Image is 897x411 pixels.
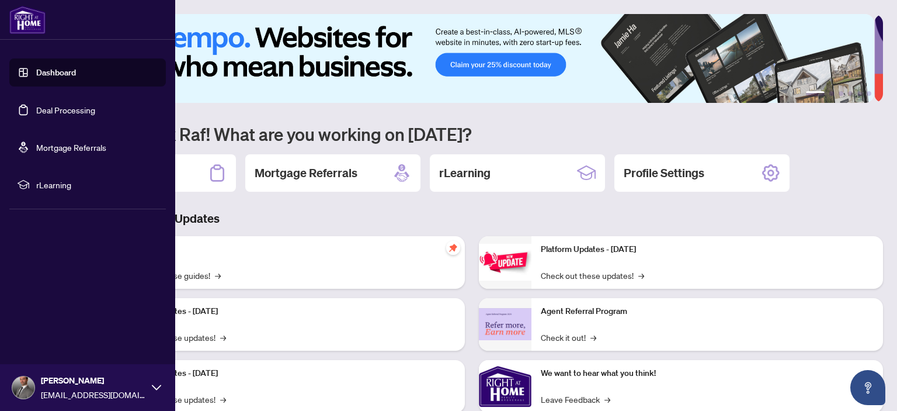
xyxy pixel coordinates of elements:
[12,377,34,399] img: Profile Icon
[541,305,874,318] p: Agent Referral Program
[857,91,862,96] button: 5
[36,178,158,191] span: rLearning
[604,393,610,406] span: →
[839,91,843,96] button: 3
[61,14,874,103] img: Slide 0
[446,241,460,255] span: pushpin
[61,123,883,145] h1: Welcome back Raf! What are you working on [DATE]?
[41,388,146,401] span: [EMAIL_ADDRESS][DOMAIN_NAME]
[220,331,226,344] span: →
[541,243,874,256] p: Platform Updates - [DATE]
[36,142,106,153] a: Mortgage Referrals
[848,91,853,96] button: 4
[36,105,95,115] a: Deal Processing
[541,269,644,282] a: Check out these updates!→
[867,91,871,96] button: 6
[541,331,596,344] a: Check it out!→
[638,269,644,282] span: →
[123,367,456,380] p: Platform Updates - [DATE]
[806,91,825,96] button: 1
[439,165,491,181] h2: rLearning
[9,6,46,34] img: logo
[61,210,883,227] h3: Brokerage & Industry Updates
[123,243,456,256] p: Self-Help
[590,331,596,344] span: →
[479,244,531,281] img: Platform Updates - June 23, 2025
[36,67,76,78] a: Dashboard
[541,393,610,406] a: Leave Feedback→
[624,165,704,181] h2: Profile Settings
[850,370,885,405] button: Open asap
[479,308,531,340] img: Agent Referral Program
[829,91,834,96] button: 2
[215,269,221,282] span: →
[255,165,357,181] h2: Mortgage Referrals
[220,393,226,406] span: →
[541,367,874,380] p: We want to hear what you think!
[123,305,456,318] p: Platform Updates - [DATE]
[41,374,146,387] span: [PERSON_NAME]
